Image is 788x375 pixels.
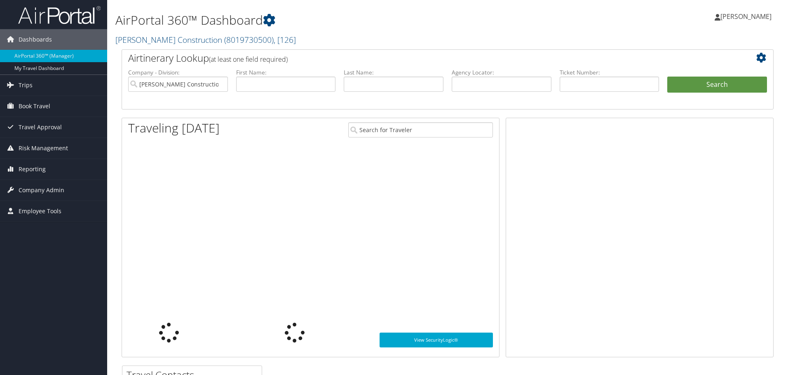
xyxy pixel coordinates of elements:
span: Employee Tools [19,201,61,221]
label: First Name: [236,68,336,77]
button: Search [667,77,767,93]
h2: Airtinerary Lookup [128,51,713,65]
span: [PERSON_NAME] [720,12,772,21]
label: Agency Locator: [452,68,551,77]
span: ( 8019730500 ) [224,34,274,45]
span: Company Admin [19,180,64,200]
a: [PERSON_NAME] Construction [115,34,296,45]
span: Travel Approval [19,117,62,137]
label: Ticket Number: [560,68,659,77]
span: Reporting [19,159,46,179]
a: [PERSON_NAME] [715,4,780,29]
label: Company - Division: [128,68,228,77]
h1: Traveling [DATE] [128,119,220,137]
span: Trips [19,75,33,95]
a: View SecurityLogic® [380,333,493,347]
h1: AirPortal 360™ Dashboard [115,12,558,29]
span: (at least one field required) [209,55,288,64]
label: Last Name: [344,68,443,77]
span: Dashboards [19,29,52,50]
span: , [ 126 ] [274,34,296,45]
input: Search for Traveler [348,122,493,137]
img: airportal-logo.png [18,5,101,25]
span: Book Travel [19,96,50,116]
span: Risk Management [19,138,68,158]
